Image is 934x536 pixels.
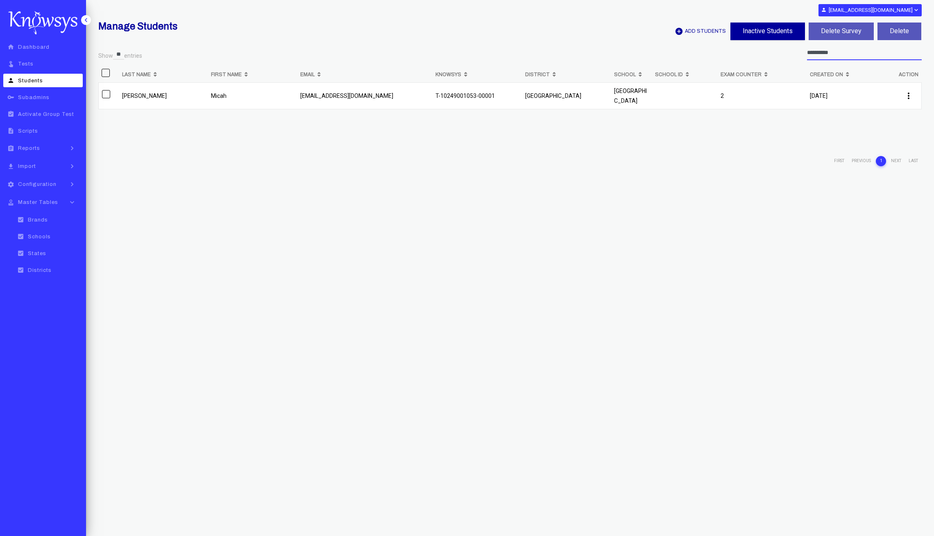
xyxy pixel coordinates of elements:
[66,162,78,170] i: keyboard_arrow_right
[6,127,16,134] i: description
[28,234,51,240] span: Schools
[614,86,648,106] p: [GEOGRAPHIC_DATA]
[6,77,16,84] i: person
[876,156,886,166] li: 1
[18,145,40,151] span: Reports
[6,60,16,67] i: touch_app
[16,267,26,274] i: check_box
[721,70,762,79] b: Exam Counter
[525,70,550,79] b: District
[28,267,52,273] span: Districts
[16,250,26,257] i: check_box
[18,61,34,67] span: Tests
[66,144,78,152] i: keyboard_arrow_right
[6,199,16,206] i: approval
[300,91,429,101] p: [EMAIL_ADDRESS][DOMAIN_NAME]
[655,70,683,79] b: School ID
[899,70,918,79] b: Action
[674,23,727,40] button: add_circleAdd Students
[122,91,204,101] p: [PERSON_NAME]
[16,233,26,240] i: check_box
[6,43,16,50] i: home
[98,21,177,32] b: Manage Students
[675,27,683,36] i: add_circle
[6,163,16,170] i: file_download
[18,44,50,50] span: Dashboard
[6,111,16,118] i: assignment_turned_in
[721,91,803,101] p: 2
[730,23,805,40] button: Inactive Students
[16,216,26,223] i: check_box
[821,7,827,13] i: person
[904,91,914,101] i: more_vert
[614,70,636,79] b: School
[913,7,919,14] i: expand_more
[810,91,892,101] p: [DATE]
[66,198,78,206] i: keyboard_arrow_down
[122,70,151,79] b: Last Name
[6,181,16,188] i: settings
[6,94,16,101] i: key
[18,78,43,84] span: Students
[28,217,48,223] span: Brands
[18,163,36,169] span: Import
[98,52,113,60] label: Show
[82,16,90,24] i: keyboard_arrow_left
[124,52,142,60] label: entries
[6,145,16,152] i: assignment
[18,128,38,134] span: Scripts
[28,251,46,256] span: States
[18,181,57,187] span: Configuration
[211,91,293,101] p: Micah
[829,7,913,13] b: [EMAIL_ADDRESS][DOMAIN_NAME]
[435,91,519,101] p: T-10249001053-00001
[18,199,58,205] span: Master Tables
[18,95,50,100] span: Subadmins
[810,70,843,79] b: Created On
[435,70,461,79] b: Knowsys
[18,111,74,117] span: Activate Group Test
[211,70,242,79] b: First Name
[66,180,78,188] i: keyboard_arrow_right
[525,91,608,101] p: [GEOGRAPHIC_DATA]
[300,70,315,79] b: Email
